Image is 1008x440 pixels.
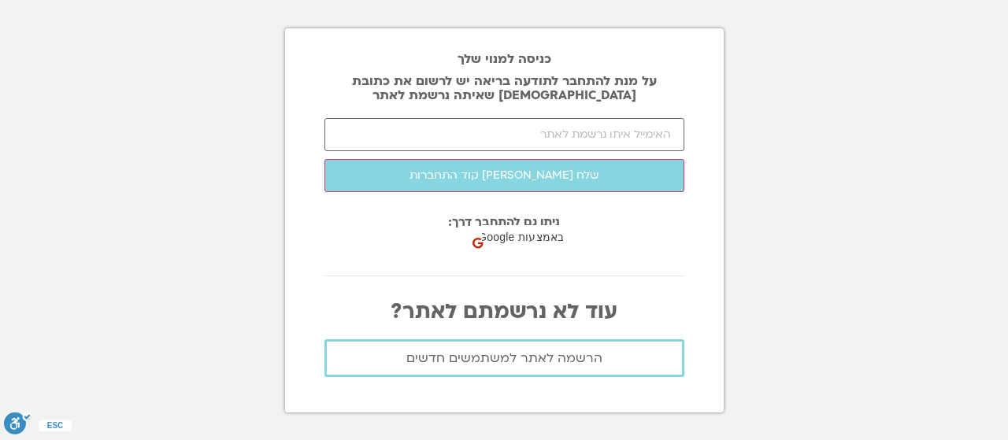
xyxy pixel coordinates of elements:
[324,118,684,151] input: האימייל איתו נרשמת לאתר
[478,229,595,246] span: כניסה באמצעות Google
[324,339,684,377] a: הרשמה לאתר למשתמשים חדשים
[406,351,602,365] span: הרשמה לאתר למשתמשים חדשים
[324,159,684,192] button: שלח [PERSON_NAME] קוד התחברות
[324,300,684,324] p: עוד לא נרשמתם לאתר?
[468,222,626,253] div: כניסה באמצעות Google
[324,52,684,66] h2: כניסה למנוי שלך
[324,74,684,102] p: על מנת להתחבר לתודעה בריאה יש לרשום את כתובת [DEMOGRAPHIC_DATA] שאיתה נרשמת לאתר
